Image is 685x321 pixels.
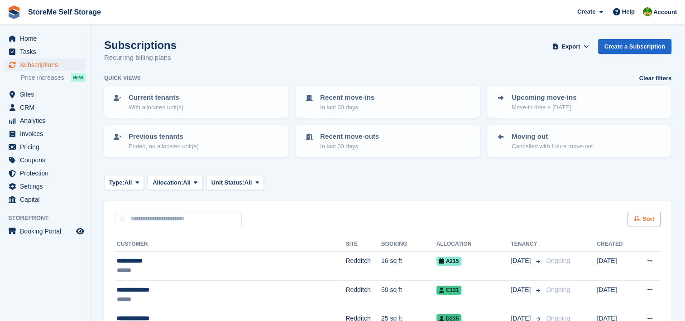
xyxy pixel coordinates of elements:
[345,252,381,281] td: Redditch
[20,114,74,127] span: Analytics
[104,39,177,51] h1: Subscriptions
[20,141,74,153] span: Pricing
[546,257,570,264] span: Ongoing
[5,167,86,180] a: menu
[511,285,532,295] span: [DATE]
[244,178,252,187] span: All
[105,87,287,117] a: Current tenants With allocated unit(s)
[436,286,462,295] span: C131
[5,114,86,127] a: menu
[20,180,74,193] span: Settings
[546,286,570,293] span: Ongoing
[436,237,511,252] th: Allocation
[598,39,671,54] a: Create a Subscription
[561,42,580,51] span: Export
[5,225,86,238] a: menu
[148,175,203,190] button: Allocation: All
[20,88,74,101] span: Sites
[5,45,86,58] a: menu
[643,7,652,16] img: StorMe
[297,87,479,117] a: Recent move-ins In last 30 days
[20,58,74,71] span: Subscriptions
[206,175,264,190] button: Unit Status: All
[20,154,74,166] span: Coupons
[5,154,86,166] a: menu
[5,101,86,114] a: menu
[511,256,532,266] span: [DATE]
[129,92,183,103] p: Current tenants
[345,237,381,252] th: Site
[512,103,576,112] p: Move-in date > [DATE]
[577,7,595,16] span: Create
[5,58,86,71] a: menu
[20,225,74,238] span: Booking Portal
[183,178,191,187] span: All
[20,101,74,114] span: CRM
[21,73,64,82] span: Price increases
[115,237,345,252] th: Customer
[436,257,462,266] span: A215
[320,142,379,151] p: In last 30 days
[20,127,74,140] span: Invoices
[381,252,436,281] td: 16 sq ft
[5,32,86,45] a: menu
[5,180,86,193] a: menu
[129,131,199,142] p: Previous tenants
[21,73,86,83] a: Price increases NEW
[597,237,633,252] th: Created
[320,92,374,103] p: Recent move-ins
[320,131,379,142] p: Recent move-outs
[297,126,479,156] a: Recent move-outs In last 30 days
[512,131,593,142] p: Moving out
[488,126,671,156] a: Moving out Cancelled with future move-out
[597,280,633,309] td: [DATE]
[551,39,591,54] button: Export
[381,280,436,309] td: 50 sq ft
[71,73,86,82] div: NEW
[20,45,74,58] span: Tasks
[20,167,74,180] span: Protection
[345,280,381,309] td: Redditch
[488,87,671,117] a: Upcoming move-ins Move-in date > [DATE]
[109,178,125,187] span: Type:
[512,92,576,103] p: Upcoming move-ins
[5,127,86,140] a: menu
[381,237,436,252] th: Booking
[104,74,141,82] h6: Quick views
[24,5,105,19] a: StoreMe Self Storage
[653,8,677,17] span: Account
[211,178,244,187] span: Unit Status:
[104,175,144,190] button: Type: All
[153,178,183,187] span: Allocation:
[105,126,287,156] a: Previous tenants Ended, no allocated unit(s)
[20,193,74,206] span: Capital
[5,88,86,101] a: menu
[129,103,183,112] p: With allocated unit(s)
[20,32,74,45] span: Home
[622,7,635,16] span: Help
[75,226,86,237] a: Preview store
[5,193,86,206] a: menu
[8,214,90,223] span: Storefront
[597,252,633,281] td: [DATE]
[512,142,593,151] p: Cancelled with future move-out
[511,237,542,252] th: Tenancy
[125,178,132,187] span: All
[7,5,21,19] img: stora-icon-8386f47178a22dfd0bd8f6a31ec36ba5ce8667c1dd55bd0f319d3a0aa187defe.svg
[639,74,671,83] a: Clear filters
[129,142,199,151] p: Ended, no allocated unit(s)
[104,53,177,63] p: Recurring billing plans
[642,214,654,224] span: Sort
[5,141,86,153] a: menu
[320,103,374,112] p: In last 30 days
